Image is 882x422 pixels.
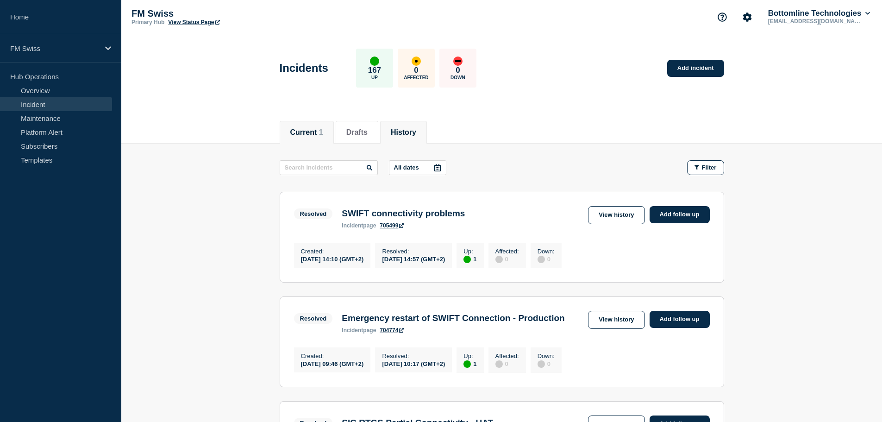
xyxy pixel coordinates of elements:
div: up [463,256,471,263]
p: Resolved : [382,353,445,359]
a: View history [588,206,644,224]
button: History [391,128,416,137]
span: incident [342,327,363,334]
div: 0 [495,359,519,368]
button: All dates [389,160,446,175]
p: page [342,222,376,229]
p: 0 [456,66,460,75]
h3: Emergency restart of SWIFT Connection - Production [342,313,564,323]
div: 0 [538,359,555,368]
a: Add follow up [650,311,710,328]
span: 1 [319,128,323,136]
p: 0 [414,66,418,75]
span: Resolved [294,313,333,324]
a: Add follow up [650,206,710,223]
a: Add incident [667,60,724,77]
p: page [342,327,376,334]
a: View history [588,311,644,329]
button: Bottomline Technologies [766,9,872,18]
input: Search incidents [280,160,378,175]
div: disabled [495,256,503,263]
p: All dates [394,164,419,171]
div: down [453,57,463,66]
span: Resolved [294,208,333,219]
div: disabled [495,360,503,368]
p: 167 [368,66,381,75]
button: Drafts [346,128,368,137]
button: Current 1 [290,128,323,137]
div: affected [412,57,421,66]
p: Affected [404,75,428,80]
p: [EMAIL_ADDRESS][DOMAIN_NAME] [766,18,863,25]
p: FM Swiss [10,44,99,52]
span: incident [342,222,363,229]
a: 704774 [380,327,404,334]
div: [DATE] 09:46 (GMT+2) [301,359,364,367]
button: Support [713,7,732,27]
div: 0 [495,255,519,263]
button: Account settings [738,7,757,27]
p: Resolved : [382,248,445,255]
button: Filter [687,160,724,175]
p: Down : [538,248,555,255]
p: Created : [301,353,364,359]
div: [DATE] 14:57 (GMT+2) [382,255,445,263]
div: disabled [538,360,545,368]
a: 705499 [380,222,404,229]
div: 1 [463,255,476,263]
p: Down : [538,353,555,359]
p: Up : [463,353,476,359]
p: Primary Hub [131,19,164,25]
p: Affected : [495,353,519,359]
div: 0 [538,255,555,263]
h3: SWIFT connectivity problems [342,208,465,219]
div: up [370,57,379,66]
div: 1 [463,359,476,368]
div: [DATE] 10:17 (GMT+2) [382,359,445,367]
p: Up : [463,248,476,255]
div: [DATE] 14:10 (GMT+2) [301,255,364,263]
div: disabled [538,256,545,263]
p: Up [371,75,378,80]
p: FM Swiss [131,8,317,19]
p: Down [450,75,465,80]
span: Filter [702,164,717,171]
a: View Status Page [168,19,219,25]
p: Affected : [495,248,519,255]
p: Created : [301,248,364,255]
div: up [463,360,471,368]
h1: Incidents [280,62,328,75]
